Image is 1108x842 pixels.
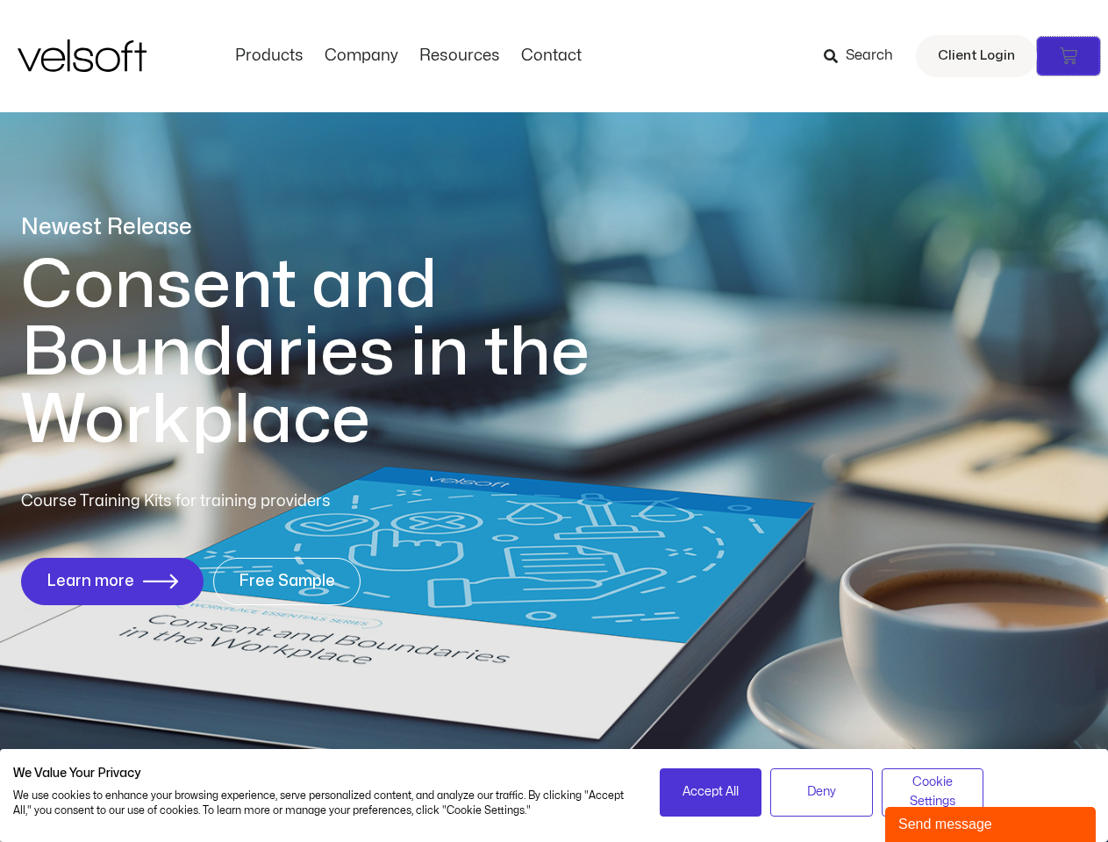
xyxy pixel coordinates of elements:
[683,782,739,802] span: Accept All
[21,252,661,454] h1: Consent and Boundaries in the Workplace
[916,35,1037,77] a: Client Login
[239,573,335,590] span: Free Sample
[409,46,511,66] a: ResourcesMenu Toggle
[225,46,592,66] nav: Menu
[314,46,409,66] a: CompanyMenu Toggle
[21,558,204,605] a: Learn more
[885,803,1099,842] iframe: chat widget
[13,766,633,781] h2: We Value Your Privacy
[13,788,633,818] p: We use cookies to enhance your browsing experience, serve personalized content, and analyze our t...
[225,46,314,66] a: ProductsMenu Toggle
[824,41,905,71] a: Search
[21,212,661,243] p: Newest Release
[213,558,361,605] a: Free Sample
[807,782,836,802] span: Deny
[846,45,893,68] span: Search
[511,46,592,66] a: ContactMenu Toggle
[893,773,973,812] span: Cookie Settings
[770,768,873,817] button: Deny all cookies
[938,45,1015,68] span: Client Login
[46,573,134,590] span: Learn more
[21,489,458,514] p: Course Training Kits for training providers
[18,39,147,72] img: Velsoft Training Materials
[882,768,984,817] button: Adjust cookie preferences
[660,768,762,817] button: Accept all cookies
